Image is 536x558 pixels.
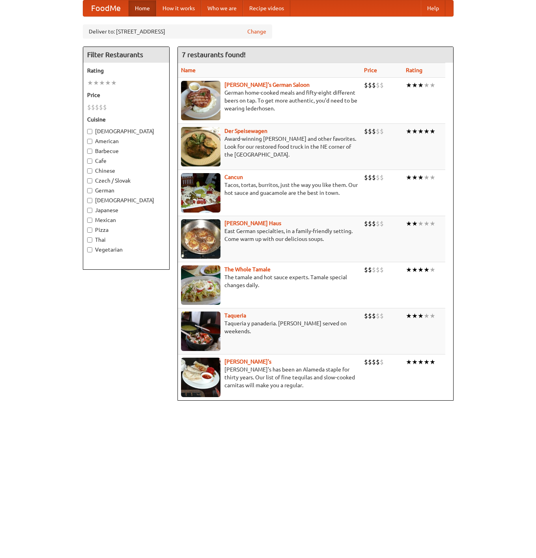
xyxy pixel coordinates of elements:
[418,358,424,366] li: ★
[368,127,372,136] li: $
[181,181,358,197] p: Tacos, tortas, burritos, just the way you like them. Our hot sauce and guacamole are the best in ...
[156,0,201,16] a: How it works
[87,247,92,252] input: Vegetarian
[87,198,92,203] input: [DEMOGRAPHIC_DATA]
[368,265,372,274] li: $
[181,89,358,112] p: German home-cooked meals and fifty-eight different beers on tap. To get more authentic, you'd nee...
[412,219,418,228] li: ★
[372,219,376,228] li: $
[376,358,380,366] li: $
[380,219,384,228] li: $
[83,47,169,63] h4: Filter Restaurants
[372,265,376,274] li: $
[368,219,372,228] li: $
[224,174,243,180] a: Cancun
[364,127,368,136] li: $
[87,139,92,144] input: American
[412,81,418,90] li: ★
[87,78,93,87] li: ★
[87,187,165,194] label: German
[83,0,129,16] a: FoodMe
[181,265,220,305] img: wholetamale.jpg
[424,127,430,136] li: ★
[380,312,384,320] li: $
[424,81,430,90] li: ★
[87,127,165,135] label: [DEMOGRAPHIC_DATA]
[372,127,376,136] li: $
[406,358,412,366] li: ★
[372,173,376,182] li: $
[87,178,92,183] input: Czech / Slovak
[224,266,271,272] b: The Whole Tamale
[406,312,412,320] li: ★
[424,173,430,182] li: ★
[87,91,165,99] h5: Price
[418,127,424,136] li: ★
[243,0,290,16] a: Recipe videos
[87,237,92,243] input: Thai
[364,219,368,228] li: $
[87,159,92,164] input: Cafe
[181,312,220,351] img: taqueria.jpg
[87,208,92,213] input: Japanese
[181,135,358,159] p: Award-winning [PERSON_NAME] and other favorites. Look for our restored food truck in the NE corne...
[87,67,165,75] h5: Rating
[181,173,220,213] img: cancun.jpg
[364,81,368,90] li: $
[224,312,246,319] b: Taqueria
[406,67,422,73] a: Rating
[95,103,99,112] li: $
[430,127,435,136] li: ★
[430,81,435,90] li: ★
[87,228,92,233] input: Pizza
[224,82,310,88] a: [PERSON_NAME]'s German Saloon
[181,358,220,397] img: pedros.jpg
[87,129,92,134] input: [DEMOGRAPHIC_DATA]
[224,358,271,365] a: [PERSON_NAME]'s
[87,147,165,155] label: Barbecue
[380,358,384,366] li: $
[87,116,165,123] h5: Cuisine
[372,81,376,90] li: $
[406,81,412,90] li: ★
[406,127,412,136] li: ★
[83,24,272,39] div: Deliver to: [STREET_ADDRESS]
[380,81,384,90] li: $
[430,358,435,366] li: ★
[87,196,165,204] label: [DEMOGRAPHIC_DATA]
[87,226,165,234] label: Pizza
[376,265,380,274] li: $
[93,78,99,87] li: ★
[181,127,220,166] img: speisewagen.jpg
[424,358,430,366] li: ★
[181,227,358,243] p: East German specialties, in a family-friendly setting. Come warm up with our delicious soups.
[87,236,165,244] label: Thai
[368,358,372,366] li: $
[87,206,165,214] label: Japanese
[424,312,430,320] li: ★
[368,173,372,182] li: $
[430,312,435,320] li: ★
[181,67,196,73] a: Name
[364,312,368,320] li: $
[412,173,418,182] li: ★
[424,265,430,274] li: ★
[99,103,103,112] li: $
[181,81,220,120] img: esthers.jpg
[87,216,165,224] label: Mexican
[380,173,384,182] li: $
[364,173,368,182] li: $
[372,358,376,366] li: $
[418,312,424,320] li: ★
[181,273,358,289] p: The tamale and hot sauce experts. Tamale special changes daily.
[224,220,281,226] a: [PERSON_NAME] Haus
[129,0,156,16] a: Home
[376,312,380,320] li: $
[418,219,424,228] li: ★
[224,128,267,134] a: Der Speisewagen
[87,246,165,254] label: Vegetarian
[376,173,380,182] li: $
[87,218,92,223] input: Mexican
